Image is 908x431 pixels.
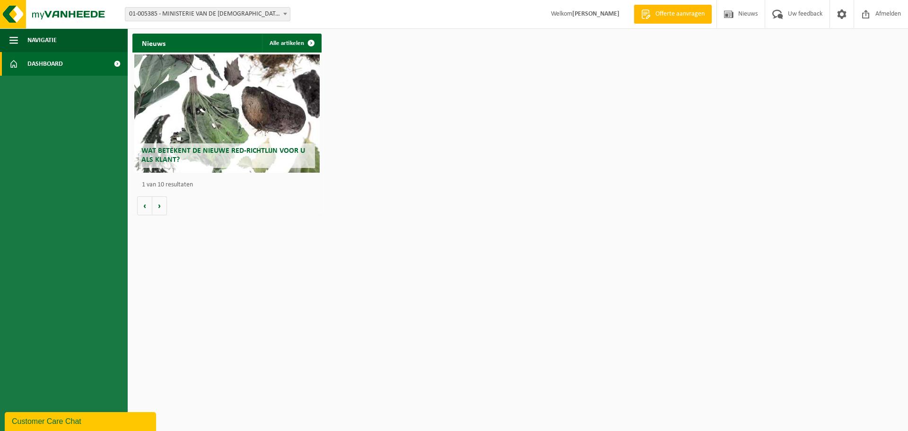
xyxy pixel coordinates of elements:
iframe: chat widget [5,410,158,431]
span: Offerte aanvragen [653,9,707,19]
span: 01-005385 - MINISTERIE VAN DE VLAAMSE GEMEENSCHAP - SINT-MICHIELS [125,7,290,21]
a: Wat betekent de nieuwe RED-richtlijn voor u als klant? [134,54,320,173]
button: Vorige [137,196,152,215]
span: Wat betekent de nieuwe RED-richtlijn voor u als klant? [141,147,305,164]
h2: Nieuws [132,34,175,52]
span: 01-005385 - MINISTERIE VAN DE VLAAMSE GEMEENSCHAP - SINT-MICHIELS [125,8,290,21]
a: Offerte aanvragen [634,5,712,24]
strong: [PERSON_NAME] [572,10,620,18]
p: 1 van 10 resultaten [142,182,317,188]
a: Alle artikelen [262,34,321,53]
span: Dashboard [27,52,63,76]
span: Navigatie [27,28,57,52]
button: Volgende [152,196,167,215]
